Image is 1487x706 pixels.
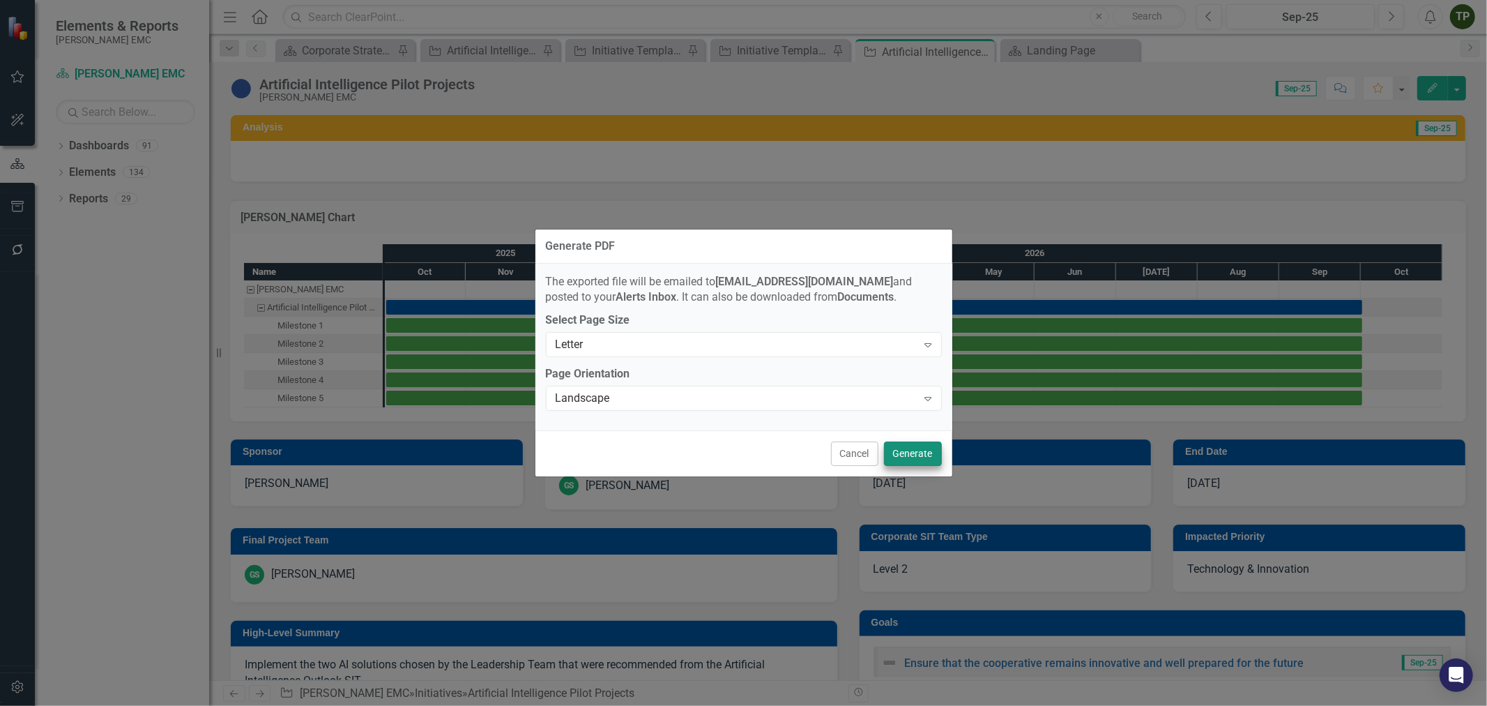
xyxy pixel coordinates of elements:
[716,275,894,288] strong: [EMAIL_ADDRESS][DOMAIN_NAME]
[546,313,942,329] label: Select Page Size
[556,391,917,407] div: Landscape
[546,240,616,253] div: Generate PDF
[556,337,917,353] div: Letter
[546,275,913,304] span: The exported file will be emailed to and posted to your . It can also be downloaded from .
[616,290,677,303] strong: Alerts Inbox
[546,366,942,382] label: Page Orientation
[884,442,942,466] button: Generate
[1440,659,1473,692] div: Open Intercom Messenger
[838,290,894,303] strong: Documents
[831,442,878,466] button: Cancel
